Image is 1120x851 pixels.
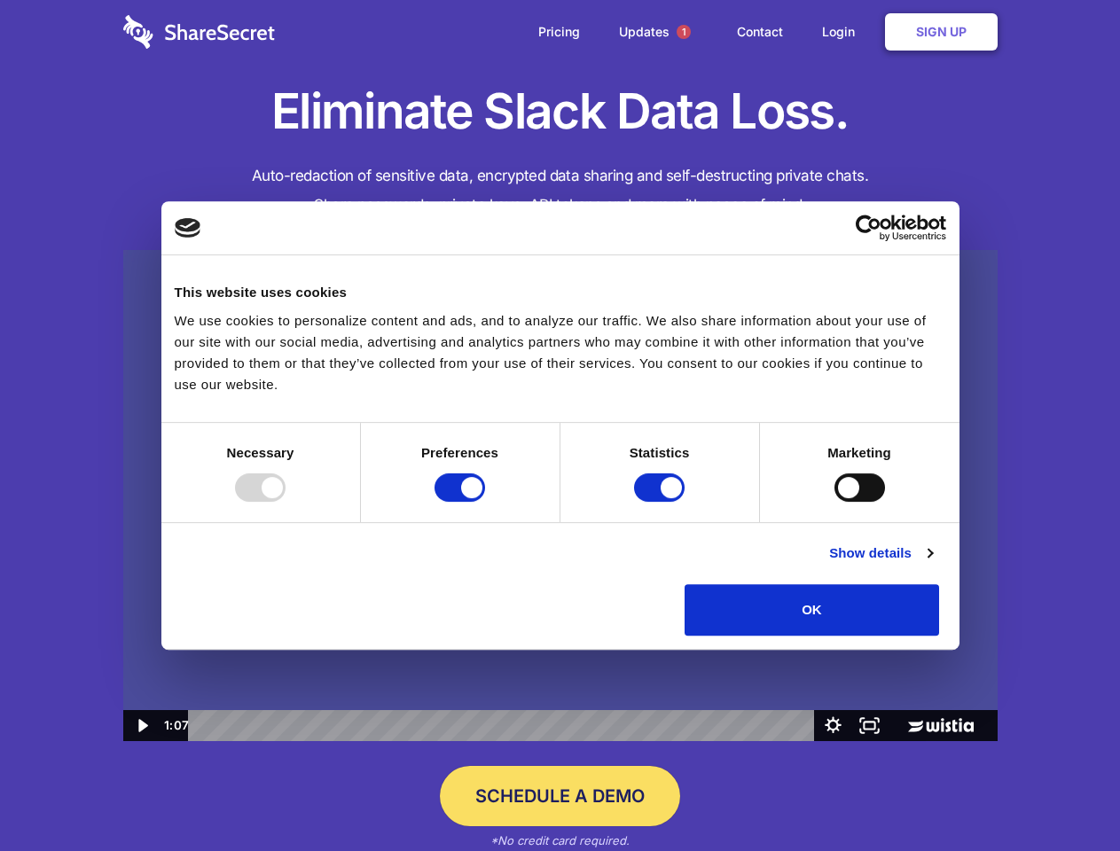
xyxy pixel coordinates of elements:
img: Sharesecret [123,250,998,742]
h1: Eliminate Slack Data Loss. [123,80,998,144]
em: *No credit card required. [490,833,630,847]
strong: Preferences [421,445,498,460]
strong: Marketing [827,445,891,460]
a: Pricing [521,4,598,59]
button: OK [685,584,939,636]
button: Show settings menu [815,710,851,741]
div: Playbar [202,710,806,741]
button: Fullscreen [851,710,888,741]
a: Schedule a Demo [440,766,680,826]
img: logo-wordmark-white-trans-d4663122ce5f474addd5e946df7df03e33cb6a1c49d2221995e7729f52c070b2.svg [123,15,275,49]
button: Play Video [123,710,160,741]
a: Usercentrics Cookiebot - opens in a new window [791,215,946,241]
div: This website uses cookies [175,282,946,303]
a: Wistia Logo -- Learn More [888,710,997,741]
a: Show details [829,543,932,564]
strong: Necessary [227,445,294,460]
span: 1 [677,25,691,39]
a: Sign Up [885,13,998,51]
strong: Statistics [630,445,690,460]
a: Login [804,4,881,59]
div: We use cookies to personalize content and ads, and to analyze our traffic. We also share informat... [175,310,946,395]
a: Contact [719,4,801,59]
h4: Auto-redaction of sensitive data, encrypted data sharing and self-destructing private chats. Shar... [123,161,998,220]
img: logo [175,218,201,238]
